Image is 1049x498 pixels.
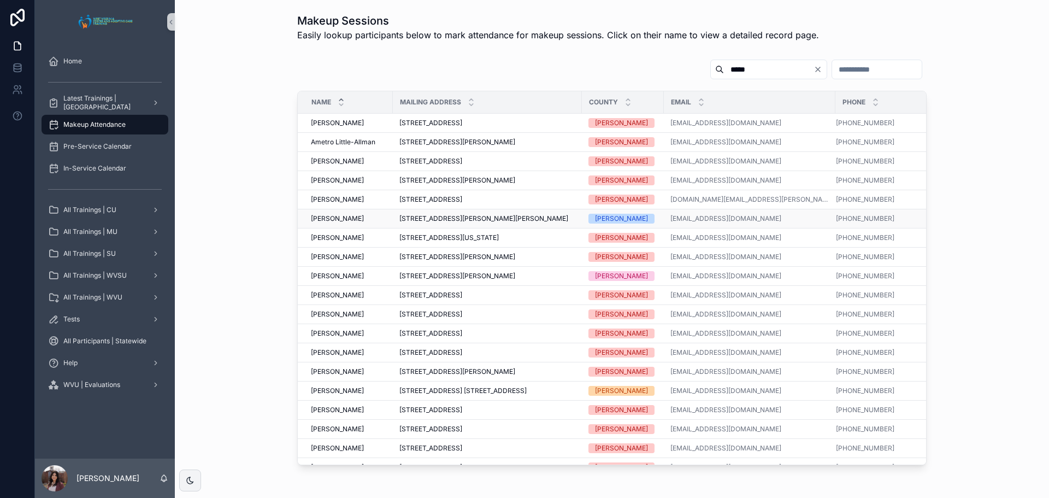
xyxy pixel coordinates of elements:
[399,195,462,204] span: [STREET_ADDRESS]
[311,425,364,433] span: [PERSON_NAME]
[399,253,575,261] a: [STREET_ADDRESS][PERSON_NAME]
[588,348,657,358] a: [PERSON_NAME]
[836,425,894,433] a: [PHONE_NUMBER]
[399,444,462,453] span: [STREET_ADDRESS]
[311,253,364,261] span: [PERSON_NAME]
[42,222,168,242] a: All Trainings | MU
[836,444,894,453] a: [PHONE_NUMBER]
[670,119,781,127] a: [EMAIL_ADDRESS][DOMAIN_NAME]
[670,176,829,185] a: [EMAIL_ADDRESS][DOMAIN_NAME]
[399,386,575,395] a: [STREET_ADDRESS] [STREET_ADDRESS]
[63,164,126,173] span: In-Service Calendar
[588,462,657,472] a: [PERSON_NAME]
[63,315,80,324] span: Tests
[588,309,657,319] a: [PERSON_NAME]
[588,405,657,415] a: [PERSON_NAME]
[836,329,923,338] a: [PHONE_NUMBER]
[399,463,462,472] span: [STREET_ADDRESS]
[588,118,657,128] a: [PERSON_NAME]
[595,271,648,281] div: [PERSON_NAME]
[836,157,894,166] a: [PHONE_NUMBER]
[311,329,386,338] a: [PERSON_NAME]
[63,380,120,389] span: WVU | Evaluations
[311,425,386,433] a: [PERSON_NAME]
[670,310,781,319] a: [EMAIL_ADDRESS][DOMAIN_NAME]
[595,386,648,396] div: [PERSON_NAME]
[399,272,515,280] span: [STREET_ADDRESS][PERSON_NAME]
[836,195,923,204] a: [PHONE_NUMBER]
[399,176,575,185] a: [STREET_ADDRESS][PERSON_NAME]
[836,195,894,204] a: [PHONE_NUMBER]
[311,138,375,147] span: Ametro Little-Allman
[595,195,648,204] div: [PERSON_NAME]
[595,443,648,453] div: [PERSON_NAME]
[399,291,462,300] span: [STREET_ADDRESS]
[588,175,657,185] a: [PERSON_NAME]
[836,348,923,357] a: [PHONE_NUMBER]
[399,329,575,338] a: [STREET_ADDRESS]
[311,138,386,147] a: Ametro Little-Allman
[588,367,657,377] a: [PERSON_NAME]
[836,444,923,453] a: [PHONE_NUMBER]
[595,367,648,377] div: [PERSON_NAME]
[588,329,657,338] a: [PERSON_NAME]
[76,473,139,484] p: [PERSON_NAME]
[311,386,386,395] a: [PERSON_NAME]
[42,200,168,220] a: All Trainings | CU
[42,137,168,156] a: Pre-Service Calendar
[311,176,364,185] span: [PERSON_NAME]
[670,291,781,300] a: [EMAIL_ADDRESS][DOMAIN_NAME]
[399,119,575,127] a: [STREET_ADDRESS]
[670,272,829,280] a: [EMAIL_ADDRESS][DOMAIN_NAME]
[399,214,575,223] a: [STREET_ADDRESS][PERSON_NAME][PERSON_NAME]
[670,425,781,433] a: [EMAIL_ADDRESS][DOMAIN_NAME]
[836,119,894,127] a: [PHONE_NUMBER]
[836,386,894,395] a: [PHONE_NUMBER]
[42,159,168,178] a: In-Service Calendar
[311,329,364,338] span: [PERSON_NAME]
[42,331,168,351] a: All Participants | Statewide
[836,291,923,300] a: [PHONE_NUMBER]
[63,142,132,151] span: Pre-Service Calendar
[399,444,575,453] a: [STREET_ADDRESS]
[63,206,116,214] span: All Trainings | CU
[595,329,648,338] div: [PERSON_NAME]
[311,310,364,319] span: [PERSON_NAME]
[814,65,827,74] button: Clear
[311,367,386,376] a: [PERSON_NAME]
[588,214,657,224] a: [PERSON_NAME]
[836,214,894,223] a: [PHONE_NUMBER]
[399,463,575,472] a: [STREET_ADDRESS]
[836,233,923,242] a: [PHONE_NUMBER]
[588,156,657,166] a: [PERSON_NAME]
[311,119,364,127] span: [PERSON_NAME]
[670,253,829,261] a: [EMAIL_ADDRESS][DOMAIN_NAME]
[399,310,575,319] a: [STREET_ADDRESS]
[836,310,923,319] a: [PHONE_NUMBER]
[670,138,781,147] a: [EMAIL_ADDRESS][DOMAIN_NAME]
[671,98,691,107] span: Email
[670,233,781,242] a: [EMAIL_ADDRESS][DOMAIN_NAME]
[399,386,527,395] span: [STREET_ADDRESS] [STREET_ADDRESS]
[399,195,575,204] a: [STREET_ADDRESS]
[399,214,568,223] span: [STREET_ADDRESS][PERSON_NAME][PERSON_NAME]
[399,329,462,338] span: [STREET_ADDRESS]
[836,310,894,319] a: [PHONE_NUMBER]
[399,367,575,376] a: [STREET_ADDRESS][PERSON_NAME]
[595,214,648,224] div: [PERSON_NAME]
[399,425,575,433] a: [STREET_ADDRESS]
[836,348,894,357] a: [PHONE_NUMBER]
[595,348,648,358] div: [PERSON_NAME]
[589,98,618,107] span: County
[670,214,829,223] a: [EMAIL_ADDRESS][DOMAIN_NAME]
[588,195,657,204] a: [PERSON_NAME]
[595,309,648,319] div: [PERSON_NAME]
[836,463,894,472] a: [PHONE_NUMBER]
[297,28,819,42] span: Easily lookup participants below to mark attendance for makeup sessions. Click on their name to v...
[836,367,923,376] a: [PHONE_NUMBER]
[311,233,364,242] span: [PERSON_NAME]
[595,118,648,128] div: [PERSON_NAME]
[35,44,175,409] div: scrollable content
[42,375,168,395] a: WVU | Evaluations
[311,291,364,300] span: [PERSON_NAME]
